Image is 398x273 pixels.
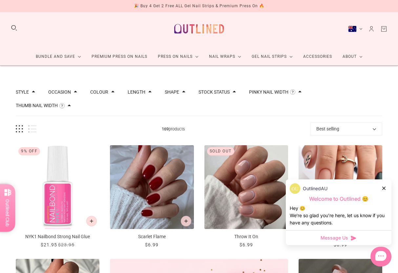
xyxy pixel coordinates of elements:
a: Accessories [298,48,337,65]
a: Nail Wraps [204,48,246,65]
p: NYK1 Nailbond Strong Nail Glue [16,233,99,240]
button: Filter by Colour [90,90,108,94]
div: 9% Off [18,147,40,155]
button: Filter by Thumb Nail Width [16,103,58,108]
div: 🎉 Buy 4 Get 2 Free ALL Gel Nail Strips & Premium Press On 🔥 [134,3,264,10]
button: Filter by Shape [165,90,179,94]
span: $6.99 [240,242,253,247]
button: Filter by Style [16,90,29,94]
button: Grid view [16,125,23,133]
button: Filter by Stock status [199,90,230,94]
div: Sold out [207,147,234,155]
span: $21.95 [41,242,57,247]
button: Australia [348,26,363,32]
a: Premium Press On Nails [86,48,153,65]
span: Message Us [321,235,348,241]
a: Gel Nail Strips [246,48,298,65]
a: About [337,48,368,65]
img: Scarlet Flame-Press on Manicure-Outlined [110,145,194,229]
button: List view [28,125,36,133]
a: NYK1 Nailbond Strong Nail Glue [16,145,99,248]
a: Green Zen [299,145,382,248]
p: OutlinedAU [303,185,327,192]
button: Add to cart [181,216,191,226]
button: Filter by Length [128,90,145,94]
button: Filter by Occasion [48,90,71,94]
span: $23.95 [58,242,74,247]
p: Throw It On [204,233,288,240]
button: Search [10,24,18,32]
div: Hey 😊 We‘re so glad you’re here, let us know if you have any questions. [290,205,388,226]
a: Cart [380,25,388,33]
button: Filter by Pinky Nail Width [249,90,288,94]
button: Add to cart [86,216,97,226]
p: Scarlet Flame [110,233,194,240]
span: products [36,125,310,132]
a: Account [368,25,375,33]
a: Throw It On [204,145,288,248]
img: data:image/png;base64,iVBORw0KGgoAAAANSUhEUgAAACQAAAAkCAYAAADhAJiYAAAAAXNSR0IArs4c6QAAAERlWElmTU0... [290,183,300,194]
span: $6.99 [145,242,158,247]
p: Welcome to Outlined 😊 [290,195,388,202]
a: Scarlet Flame [110,145,194,248]
a: Outlined [170,15,228,43]
img: Throw It On-Press on Manicure-Outlined [204,145,288,229]
a: Bundle and Save [31,48,86,65]
a: Press On Nails [153,48,204,65]
button: Best selling [310,123,382,135]
b: 169 [162,126,169,131]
